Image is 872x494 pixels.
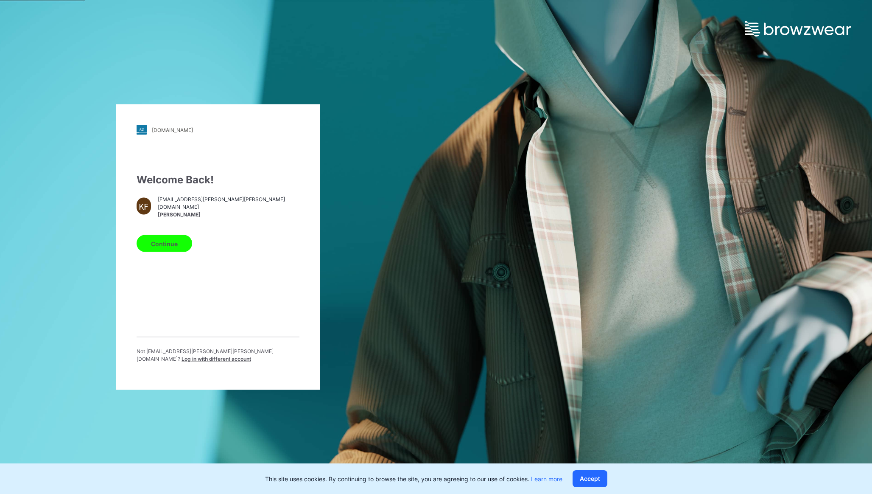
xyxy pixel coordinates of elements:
img: stylezone-logo.562084cfcfab977791bfbf7441f1a819.svg [137,125,147,135]
div: Welcome Back! [137,172,299,188]
p: Not [EMAIL_ADDRESS][PERSON_NAME][PERSON_NAME][DOMAIN_NAME] ? [137,348,299,363]
span: Log in with different account [182,356,251,362]
a: [DOMAIN_NAME] [137,125,299,135]
span: [PERSON_NAME] [158,211,299,218]
button: Accept [573,470,607,487]
a: Learn more [531,475,562,483]
button: Continue [137,235,192,252]
div: KF [137,198,151,215]
span: [EMAIL_ADDRESS][PERSON_NAME][PERSON_NAME][DOMAIN_NAME] [158,195,299,211]
p: This site uses cookies. By continuing to browse the site, you are agreeing to our use of cookies. [265,474,562,483]
img: browzwear-logo.e42bd6dac1945053ebaf764b6aa21510.svg [745,21,851,36]
div: [DOMAIN_NAME] [152,126,193,133]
